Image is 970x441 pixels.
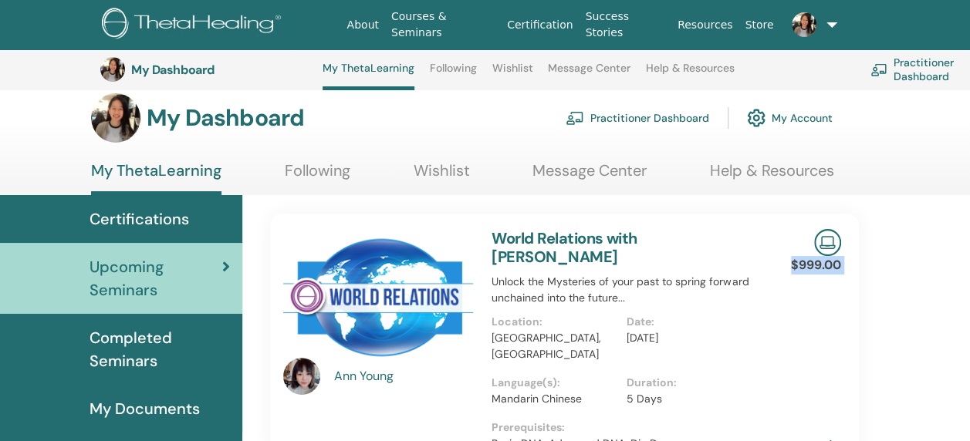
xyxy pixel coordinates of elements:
[671,11,739,39] a: Resources
[566,111,584,125] img: chalkboard-teacher.svg
[791,256,841,274] p: $999.00
[814,229,841,256] img: Live Online Seminar
[147,104,304,132] h3: My Dashboard
[579,2,671,47] a: Success Stories
[747,101,833,135] a: My Account
[91,161,221,195] a: My ThetaLearning
[710,161,834,191] a: Help & Resources
[492,314,617,330] p: Location :
[492,330,617,362] p: [GEOGRAPHIC_DATA], [GEOGRAPHIC_DATA]
[492,391,617,407] p: Mandarin Chinese
[283,358,320,395] img: default.jpg
[627,375,752,391] p: Duration :
[492,375,617,391] p: Language(s) :
[90,207,189,231] span: Certifications
[102,8,286,42] img: logo.png
[334,367,477,385] a: Ann Young
[627,314,752,330] p: Date :
[285,161,350,191] a: Following
[414,161,470,191] a: Wishlist
[492,274,761,306] p: Unlock the Mysteries of your past to spring forward unchained into the future...
[492,228,637,267] a: World Relations with [PERSON_NAME]
[323,62,414,90] a: My ThetaLearning
[91,93,140,143] img: default.jpg
[283,229,473,362] img: World Relations
[131,62,286,77] h3: My Dashboard
[792,12,816,37] img: default.jpg
[646,62,735,86] a: Help & Resources
[340,11,384,39] a: About
[627,391,752,407] p: 5 Days
[492,62,533,86] a: Wishlist
[90,397,200,420] span: My Documents
[100,57,125,82] img: default.jpg
[90,326,230,372] span: Completed Seminars
[501,11,579,39] a: Certification
[747,105,766,131] img: cog.svg
[566,101,709,135] a: Practitioner Dashboard
[548,62,630,86] a: Message Center
[385,2,501,47] a: Courses & Seminars
[627,330,752,346] p: [DATE]
[532,161,647,191] a: Message Center
[870,63,887,76] img: chalkboard-teacher.svg
[90,255,222,301] span: Upcoming Seminars
[430,62,477,86] a: Following
[738,11,779,39] a: Store
[492,419,761,436] p: Prerequisites :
